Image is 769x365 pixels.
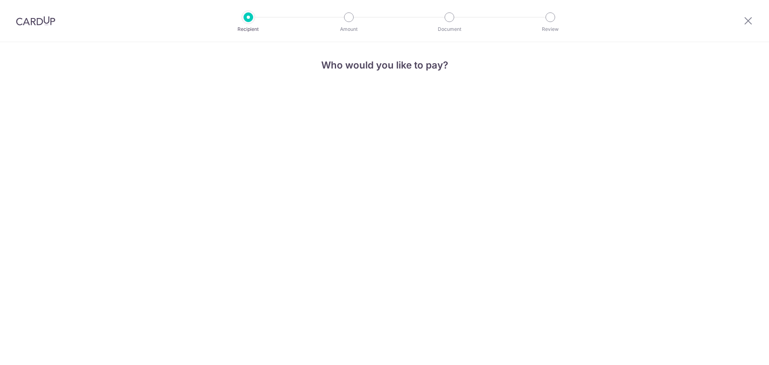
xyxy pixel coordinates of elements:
[521,25,580,33] p: Review
[16,16,55,26] img: CardUp
[319,25,378,33] p: Amount
[718,341,761,361] iframe: Opens a widget where you can find more information
[219,25,278,33] p: Recipient
[420,25,479,33] p: Document
[277,58,492,73] h4: Who would you like to pay?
